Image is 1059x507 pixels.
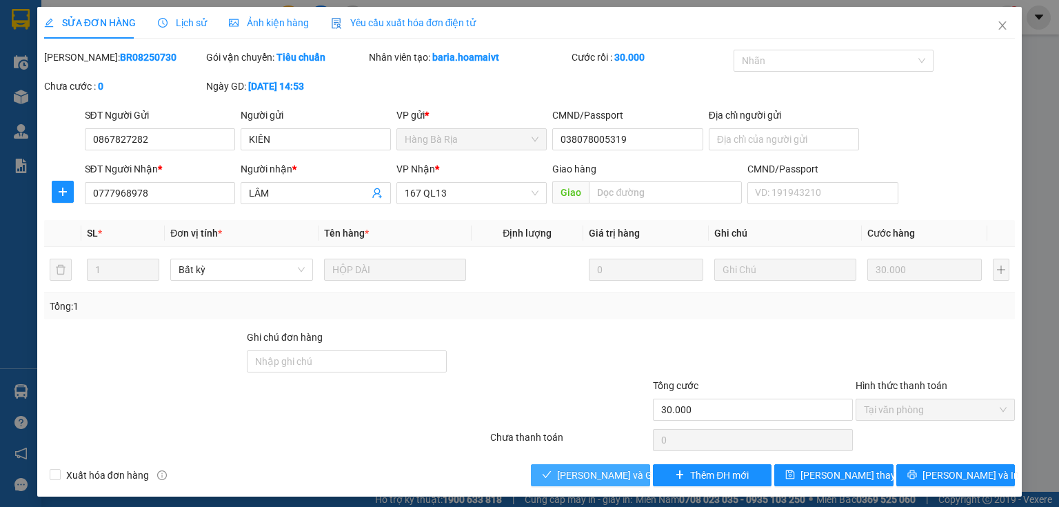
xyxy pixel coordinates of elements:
span: VP Nhận [396,163,435,175]
span: plus [52,186,73,197]
button: printer[PERSON_NAME] và In [896,464,1016,486]
div: 167 QL13 [12,12,108,28]
span: check [542,470,552,481]
input: 0 [867,259,982,281]
span: Cước hàng [867,228,915,239]
th: Ghi chú [709,220,862,247]
span: Thêm ĐH mới [690,468,749,483]
span: Tại văn phòng [864,399,1007,420]
div: Người gửi [241,108,391,123]
div: VP gửi [396,108,547,123]
b: Tiêu chuẩn [276,52,325,63]
div: Ngày GD: [206,79,365,94]
span: save [785,470,795,481]
img: icon [331,18,342,29]
input: Ghi chú đơn hàng [247,350,447,372]
span: info-circle [157,470,167,480]
span: R : [10,90,23,105]
span: Tổng cước [653,380,698,391]
span: Định lượng [503,228,552,239]
button: plus [993,259,1009,281]
div: SĐT Người Gửi [85,108,235,123]
span: [PERSON_NAME] và Giao hàng [557,468,689,483]
span: Yêu cầu xuất hóa đơn điện tử [331,17,476,28]
input: Dọc đường [589,181,742,203]
span: [PERSON_NAME] thay đổi [800,468,911,483]
span: Tên hàng [324,228,369,239]
div: 0839792586 [12,45,108,64]
div: THIEN(DAN FI GTN) [118,28,214,61]
span: plus [675,470,685,481]
span: Gửi: [12,13,33,28]
span: close [997,20,1008,31]
span: Giao [552,181,589,203]
input: Ghi Chú [714,259,856,281]
b: baria.hoamaivt [432,52,499,63]
span: SL [87,228,98,239]
div: Chưa cước : [44,79,203,94]
div: Địa chỉ người gửi [709,108,859,123]
b: BR08250730 [120,52,176,63]
div: Chưa thanh toán [489,430,651,454]
div: CMND/Passport [747,161,898,177]
button: Close [983,7,1022,46]
button: save[PERSON_NAME] thay đổi [774,464,894,486]
div: SĐT Người Nhận [85,161,235,177]
span: [PERSON_NAME] và In [922,468,1019,483]
button: delete [50,259,72,281]
span: Bất kỳ [179,259,304,280]
div: [PERSON_NAME]: [44,50,203,65]
span: SỬA ĐƠN HÀNG [44,17,136,28]
div: toan [12,28,108,45]
span: user-add [372,188,383,199]
div: CMND/Passport [552,108,703,123]
span: clock-circle [158,18,168,28]
input: 0 [589,259,703,281]
span: Giao hàng [552,163,596,175]
div: 270.000 [10,89,110,106]
div: Bình Giã [118,12,214,28]
input: VD: Bàn, Ghế [324,259,466,281]
span: Nhận: [118,13,151,28]
span: edit [44,18,54,28]
div: Người nhận [241,161,391,177]
span: Hàng Bà Rịa [405,129,538,150]
div: Gói vận chuyển: [206,50,365,65]
b: 30.000 [614,52,645,63]
label: Ghi chú đơn hàng [247,332,323,343]
span: Xuất hóa đơn hàng [61,468,154,483]
b: [DATE] 14:53 [248,81,304,92]
span: printer [907,470,917,481]
button: check[PERSON_NAME] và Giao hàng [531,464,650,486]
span: Ảnh kiện hàng [229,17,309,28]
span: Đơn vị tính [170,228,222,239]
span: 167 QL13 [405,183,538,203]
button: plus [52,181,74,203]
b: 0 [98,81,103,92]
span: Giá trị hàng [589,228,640,239]
div: 0799846512 [118,61,214,81]
span: picture [229,18,239,28]
label: Hình thức thanh toán [856,380,947,391]
div: Tổng: 1 [50,299,410,314]
button: plusThêm ĐH mới [653,464,772,486]
div: Cước rồi : [572,50,731,65]
input: Địa chỉ của người gửi [709,128,859,150]
div: Nhân viên tạo: [369,50,569,65]
span: Lịch sử [158,17,207,28]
